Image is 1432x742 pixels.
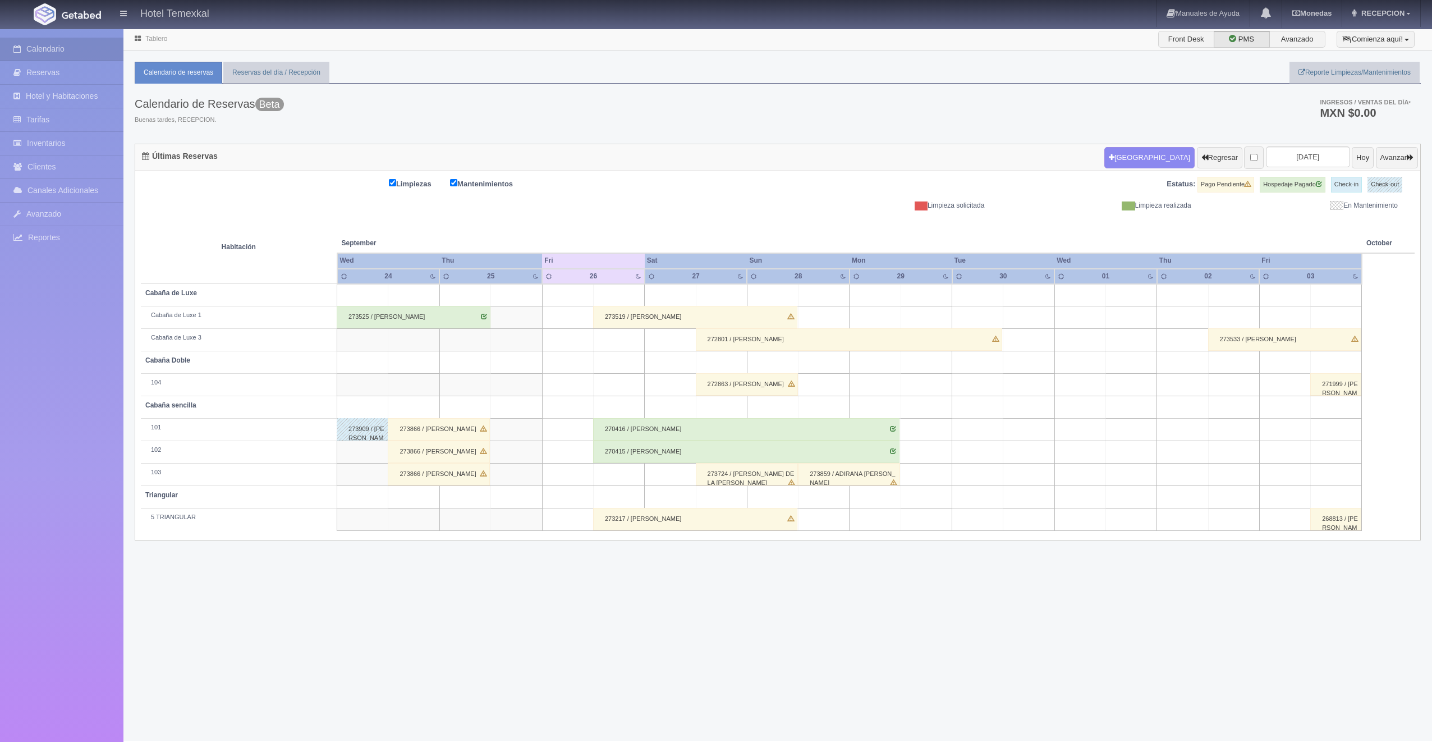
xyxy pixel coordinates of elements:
[577,272,610,281] div: 26
[145,401,196,409] b: Cabaña sencilla
[1269,31,1325,48] label: Avanzado
[782,272,815,281] div: 28
[696,463,798,485] div: 273724 / [PERSON_NAME] DE LA [PERSON_NAME]
[1331,177,1362,193] label: Check-in
[696,328,1002,351] div: 272801 / [PERSON_NAME]
[987,272,1020,281] div: 30
[885,272,917,281] div: 29
[593,306,797,328] div: 273519 / [PERSON_NAME]
[1157,253,1260,268] th: Thu
[62,11,101,19] img: Getabed
[145,423,332,432] div: 101
[145,513,332,522] div: 5 TRIANGULAR
[786,201,993,210] div: Limpieza solicitada
[342,239,538,248] span: September
[388,463,490,485] div: 273866 / [PERSON_NAME]
[593,418,899,441] div: 270416 / [PERSON_NAME]
[475,272,507,281] div: 25
[1158,31,1214,48] label: Front Desk
[1197,177,1254,193] label: Pago Pendiente
[1352,147,1374,168] button: Hoy
[145,446,332,455] div: 102
[450,177,530,190] label: Mantenimientos
[145,356,190,364] b: Cabaña Doble
[1260,177,1325,193] label: Hospedaje Pagado
[542,253,645,268] th: Fri
[1214,31,1270,48] label: PMS
[1358,9,1405,17] span: RECEPCION
[1197,147,1242,168] button: Regresar
[1054,253,1157,268] th: Wed
[1337,31,1415,48] button: ¡Comienza aquí!
[135,116,284,125] span: Buenas tardes, RECEPCION.
[337,418,388,441] div: 273909 / [PERSON_NAME]
[34,3,56,25] img: Getabed
[1320,107,1411,118] h3: MXN $0.00
[1200,201,1406,210] div: En Mantenimiento
[1295,272,1327,281] div: 03
[145,311,332,320] div: Cabaña de Luxe 1
[1310,508,1361,530] div: 268813 / [PERSON_NAME] [PERSON_NAME]
[1090,272,1122,281] div: 01
[1367,177,1402,193] label: Check-out
[593,441,899,463] div: 270415 / [PERSON_NAME]
[145,35,167,43] a: Tablero
[372,272,405,281] div: 24
[1104,147,1195,168] button: [GEOGRAPHIC_DATA]
[993,201,1199,210] div: Limpieza realizada
[337,253,440,268] th: Wed
[145,289,197,297] b: Cabaña de Luxe
[1366,239,1392,248] span: October
[145,491,178,499] b: Triangular
[747,253,850,268] th: Sun
[850,253,952,268] th: Mon
[439,253,542,268] th: Thu
[135,62,222,84] a: Calendario de reservas
[952,253,1055,268] th: Tue
[140,6,209,20] h4: Hotel Temexkal
[1376,147,1418,168] button: Avanzar
[1289,62,1420,84] a: Reporte Limpiezas/Mantenimientos
[1259,253,1362,268] th: Fri
[135,98,284,110] h3: Calendario de Reservas
[388,441,490,463] div: 273866 / [PERSON_NAME]
[1208,328,1361,351] div: 273533 / [PERSON_NAME]
[389,177,448,190] label: Limpiezas
[1310,373,1361,396] div: 271999 / [PERSON_NAME]
[389,179,396,186] input: Limpiezas
[696,373,798,396] div: 272863 / [PERSON_NAME]
[645,253,747,268] th: Sat
[680,272,712,281] div: 27
[142,152,218,161] h4: Últimas Reservas
[145,333,332,342] div: Cabaña de Luxe 3
[1320,99,1411,106] span: Ingresos / Ventas del día
[1192,272,1224,281] div: 02
[388,418,490,441] div: 273866 / [PERSON_NAME]
[337,306,490,328] div: 273525 / [PERSON_NAME]
[1167,179,1195,190] label: Estatus:
[145,378,332,387] div: 104
[222,243,256,251] strong: Habitación
[145,468,332,477] div: 103
[593,508,797,530] div: 273217 / [PERSON_NAME]
[255,98,284,111] span: Beta
[450,179,457,186] input: Mantenimientos
[223,62,329,84] a: Reservas del día / Recepción
[1292,9,1332,17] b: Monedas
[798,463,900,485] div: 273859 / ADIRANA [PERSON_NAME]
